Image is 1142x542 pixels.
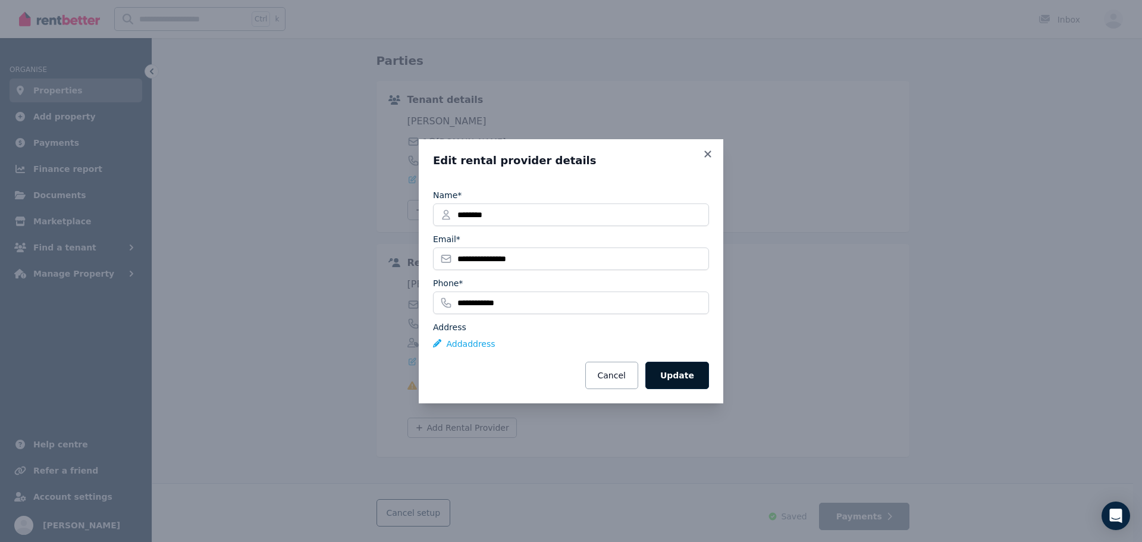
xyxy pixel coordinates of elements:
h3: Edit rental provider details [433,153,709,168]
button: Addaddress [433,338,495,350]
div: Open Intercom Messenger [1102,502,1130,530]
label: Name* [433,189,462,201]
label: Address [433,321,466,333]
button: Update [645,362,709,389]
button: Cancel [585,362,638,389]
label: Email* [433,233,460,245]
label: Phone* [433,277,463,289]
